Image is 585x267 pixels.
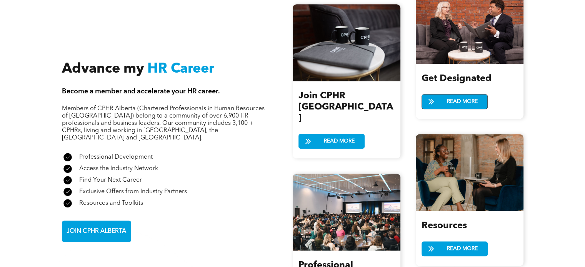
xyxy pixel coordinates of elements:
span: JOIN CPHR ALBERTA [64,224,129,239]
span: Access the Industry Network [79,166,158,172]
span: Become a member and accelerate your HR career. [62,88,220,95]
a: JOIN CPHR ALBERTA [62,221,131,242]
span: Exclusive Offers from Industry Partners [79,189,187,195]
span: Get Designated [422,74,492,83]
span: Find Your Next Career [79,177,142,183]
span: READ MORE [321,134,357,148]
a: READ MORE [422,241,488,256]
span: Resources and Toolkits [79,200,143,206]
a: READ MORE [422,94,488,109]
a: READ MORE [298,134,365,149]
span: Resources [422,221,467,231]
span: READ MORE [444,242,480,256]
span: READ MORE [444,95,480,109]
span: Advance my [62,62,144,76]
span: Professional Development [79,154,153,160]
span: Members of CPHR Alberta (Chartered Professionals in Human Resources of [GEOGRAPHIC_DATA]) belong ... [62,106,265,141]
span: HR Career [147,62,214,76]
span: Join CPHR [GEOGRAPHIC_DATA] [298,91,393,123]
